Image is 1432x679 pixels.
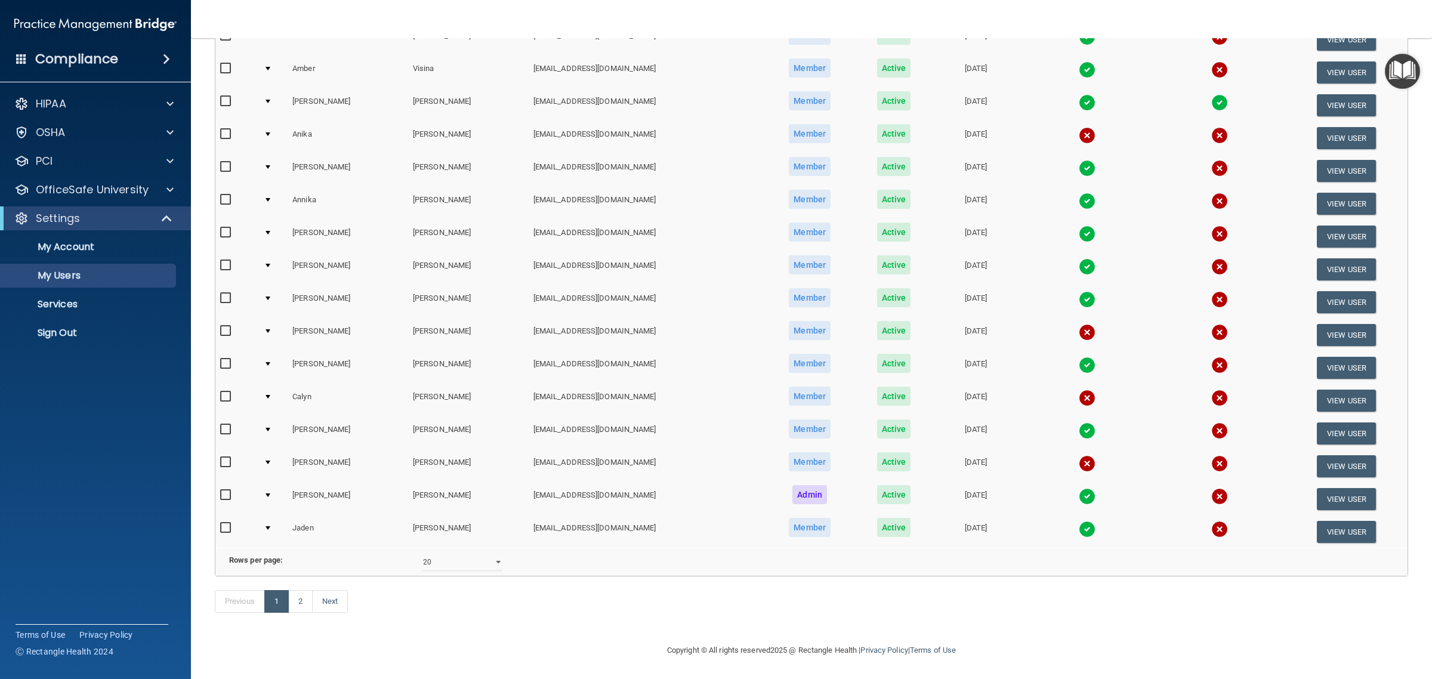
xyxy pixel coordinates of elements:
[8,298,171,310] p: Services
[1211,521,1228,538] img: cross.ca9f0e7f.svg
[877,190,911,209] span: Active
[1079,258,1095,275] img: tick.e7d51cea.svg
[789,255,831,274] span: Member
[35,51,118,67] h4: Compliance
[1211,357,1228,374] img: cross.ca9f0e7f.svg
[1317,258,1376,280] button: View User
[789,124,831,143] span: Member
[14,154,174,168] a: PCI
[529,155,764,187] td: [EMAIL_ADDRESS][DOMAIN_NAME]
[1211,160,1228,177] img: cross.ca9f0e7f.svg
[789,190,831,209] span: Member
[877,288,911,307] span: Active
[1079,357,1095,374] img: tick.e7d51cea.svg
[288,23,408,56] td: Allie
[1317,29,1376,51] button: View User
[877,321,911,340] span: Active
[312,590,348,613] a: Next
[1079,226,1095,242] img: tick.e7d51cea.svg
[1211,61,1228,78] img: cross.ca9f0e7f.svg
[877,58,911,78] span: Active
[288,417,408,450] td: [PERSON_NAME]
[1317,357,1376,379] button: View User
[1317,160,1376,182] button: View User
[529,253,764,286] td: [EMAIL_ADDRESS][DOMAIN_NAME]
[8,327,171,339] p: Sign Out
[933,417,1020,450] td: [DATE]
[1211,455,1228,472] img: cross.ca9f0e7f.svg
[1385,54,1420,89] button: Open Resource Center
[288,384,408,417] td: Calyn
[1211,291,1228,308] img: cross.ca9f0e7f.svg
[1317,94,1376,116] button: View User
[1211,258,1228,275] img: cross.ca9f0e7f.svg
[1317,324,1376,346] button: View User
[933,516,1020,548] td: [DATE]
[288,590,313,613] a: 2
[792,485,827,504] span: Admin
[408,155,529,187] td: [PERSON_NAME]
[1317,193,1376,215] button: View User
[288,89,408,122] td: [PERSON_NAME]
[529,187,764,220] td: [EMAIL_ADDRESS][DOMAIN_NAME]
[933,319,1020,351] td: [DATE]
[8,270,171,282] p: My Users
[529,122,764,155] td: [EMAIL_ADDRESS][DOMAIN_NAME]
[877,255,911,274] span: Active
[789,387,831,406] span: Member
[933,286,1020,319] td: [DATE]
[1211,127,1228,144] img: cross.ca9f0e7f.svg
[529,286,764,319] td: [EMAIL_ADDRESS][DOMAIN_NAME]
[1079,193,1095,209] img: tick.e7d51cea.svg
[1079,160,1095,177] img: tick.e7d51cea.svg
[529,319,764,351] td: [EMAIL_ADDRESS][DOMAIN_NAME]
[36,183,149,197] p: OfficeSafe University
[288,450,408,483] td: [PERSON_NAME]
[14,125,174,140] a: OSHA
[1317,455,1376,477] button: View User
[408,286,529,319] td: [PERSON_NAME]
[408,319,529,351] td: [PERSON_NAME]
[1211,193,1228,209] img: cross.ca9f0e7f.svg
[789,518,831,537] span: Member
[789,157,831,176] span: Member
[1317,127,1376,149] button: View User
[1079,521,1095,538] img: tick.e7d51cea.svg
[229,555,283,564] b: Rows per page:
[288,220,408,253] td: [PERSON_NAME]
[933,187,1020,220] td: [DATE]
[288,516,408,548] td: Jaden
[529,89,764,122] td: [EMAIL_ADDRESS][DOMAIN_NAME]
[14,13,177,36] img: PMB logo
[789,354,831,373] span: Member
[1211,488,1228,505] img: cross.ca9f0e7f.svg
[877,452,911,471] span: Active
[789,58,831,78] span: Member
[529,417,764,450] td: [EMAIL_ADDRESS][DOMAIN_NAME]
[14,211,173,226] a: Settings
[408,89,529,122] td: [PERSON_NAME]
[1211,422,1228,439] img: cross.ca9f0e7f.svg
[933,450,1020,483] td: [DATE]
[933,89,1020,122] td: [DATE]
[877,124,911,143] span: Active
[408,122,529,155] td: [PERSON_NAME]
[529,450,764,483] td: [EMAIL_ADDRESS][DOMAIN_NAME]
[529,23,764,56] td: [EMAIL_ADDRESS][DOMAIN_NAME]
[288,286,408,319] td: [PERSON_NAME]
[1317,226,1376,248] button: View User
[288,187,408,220] td: Annika
[408,220,529,253] td: [PERSON_NAME]
[408,187,529,220] td: [PERSON_NAME]
[408,450,529,483] td: [PERSON_NAME]
[264,590,289,613] a: 1
[877,157,911,176] span: Active
[789,419,831,439] span: Member
[1079,390,1095,406] img: cross.ca9f0e7f.svg
[408,516,529,548] td: [PERSON_NAME]
[1079,94,1095,111] img: tick.e7d51cea.svg
[79,629,133,641] a: Privacy Policy
[36,211,80,226] p: Settings
[1079,422,1095,439] img: tick.e7d51cea.svg
[1317,390,1376,412] button: View User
